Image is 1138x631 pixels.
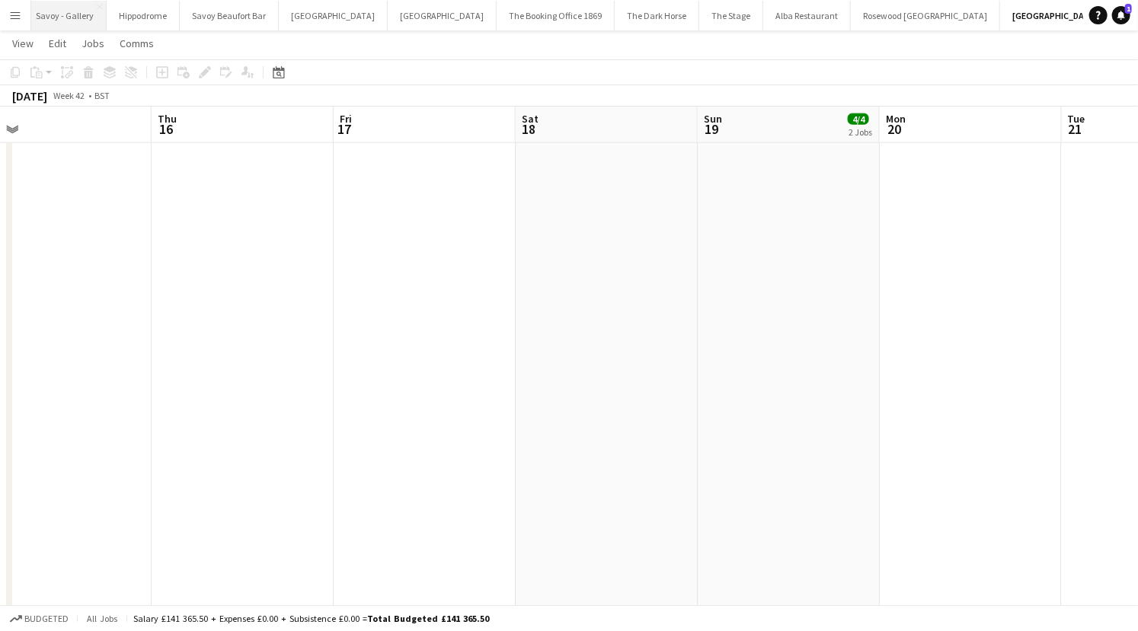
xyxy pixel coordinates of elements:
[1125,4,1132,14] span: 1
[94,90,110,101] div: BST
[43,33,72,53] a: Edit
[886,112,906,126] span: Mon
[82,37,104,50] span: Jobs
[519,120,539,138] span: 18
[24,613,69,624] span: Budgeted
[133,613,489,624] div: Salary £141 365.50 + Expenses £0.00 + Subsistence £0.00 =
[12,88,47,104] div: [DATE]
[1000,1,1111,30] button: [GEOGRAPHIC_DATA]
[6,33,40,53] a: View
[120,37,154,50] span: Comms
[113,33,160,53] a: Comms
[615,1,699,30] button: The Dark Horse
[848,113,869,125] span: 4/4
[522,112,539,126] span: Sat
[12,37,34,50] span: View
[8,610,71,627] button: Budgeted
[1068,112,1085,126] span: Tue
[75,33,110,53] a: Jobs
[107,1,180,30] button: Hippodrome
[158,112,177,126] span: Thu
[340,112,352,126] span: Fri
[84,613,120,624] span: All jobs
[1112,6,1130,24] a: 1
[50,90,88,101] span: Week 42
[155,120,177,138] span: 16
[279,1,388,30] button: [GEOGRAPHIC_DATA]
[849,126,872,138] div: 2 Jobs
[337,120,352,138] span: 17
[497,1,615,30] button: The Booking Office 1869
[1066,120,1085,138] span: 21
[388,1,497,30] button: [GEOGRAPHIC_DATA]
[702,120,722,138] span: 19
[763,1,851,30] button: Alba Restaurant
[49,37,66,50] span: Edit
[367,613,489,624] span: Total Budgeted £141 365.50
[180,1,279,30] button: Savoy Beaufort Bar
[699,1,763,30] button: The Stage
[704,112,722,126] span: Sun
[24,1,107,30] button: Savoy - Gallery
[851,1,1000,30] button: Rosewood [GEOGRAPHIC_DATA]
[884,120,906,138] span: 20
